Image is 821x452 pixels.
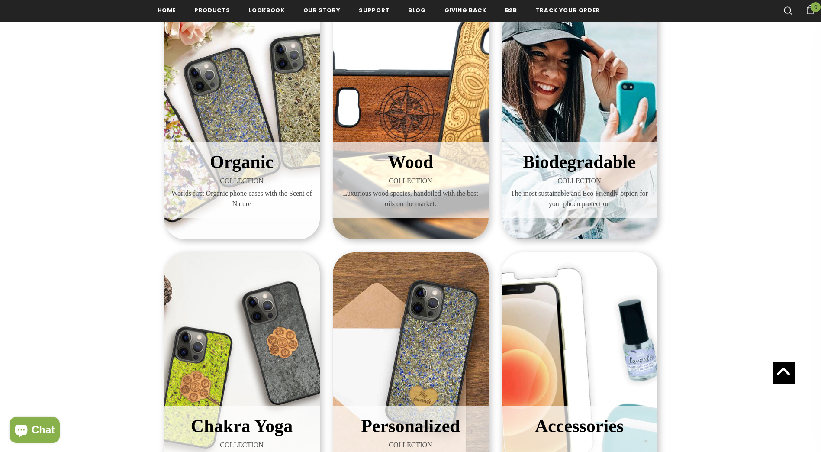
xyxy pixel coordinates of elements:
[508,176,651,186] span: COLLECTION
[171,440,313,450] span: COLLECTION
[171,188,313,209] span: Worlds first Organic phone cases with the Scent of Nature
[339,440,482,450] span: COLLECTION
[508,188,651,209] span: The most sustainable and Eco Friendly otpion for your phoen protection
[194,6,230,14] span: Products
[191,416,293,436] span: Chakra Yoga
[339,176,482,186] span: COLLECTION
[444,6,486,14] span: Giving back
[171,176,313,186] span: COLLECTION
[7,417,62,445] inbox-online-store-chat: Shopify online store chat
[799,4,821,14] a: 0
[505,6,517,14] span: B2B
[388,152,433,172] span: Wood
[359,6,390,14] span: support
[303,6,341,14] span: Our Story
[248,6,284,14] span: Lookbook
[210,152,274,172] span: Organic
[408,6,426,14] span: Blog
[158,6,176,14] span: Home
[535,416,624,436] span: Accessories
[536,6,600,14] span: Track your order
[339,188,482,209] span: Luxurious wood species, handoiled with the best oils on the market.
[811,2,821,12] span: 0
[361,416,460,436] span: Personalized
[523,152,636,172] span: Biodegradable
